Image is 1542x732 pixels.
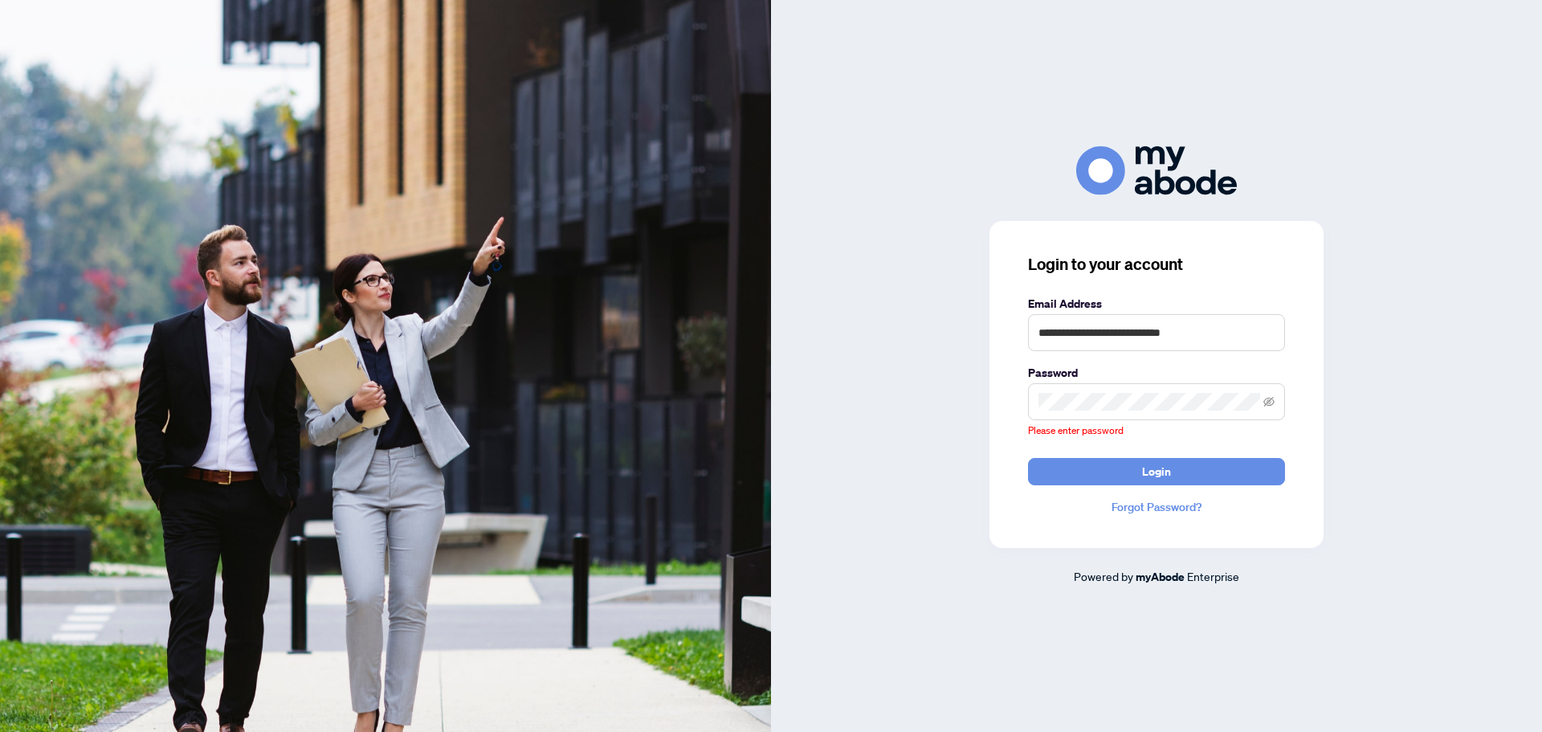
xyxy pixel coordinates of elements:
label: Password [1028,364,1285,382]
span: Powered by [1074,569,1133,583]
img: ma-logo [1076,146,1237,195]
span: Please enter password [1028,424,1124,436]
a: myAbode [1136,568,1185,586]
button: Login [1028,458,1285,485]
span: Login [1142,459,1171,485]
span: Enterprise [1187,569,1239,583]
a: Forgot Password? [1028,498,1285,516]
h3: Login to your account [1028,253,1285,276]
keeper-lock: Open Keeper Popup [1256,323,1275,342]
span: eye-invisible [1263,396,1275,407]
label: Email Address [1028,295,1285,313]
